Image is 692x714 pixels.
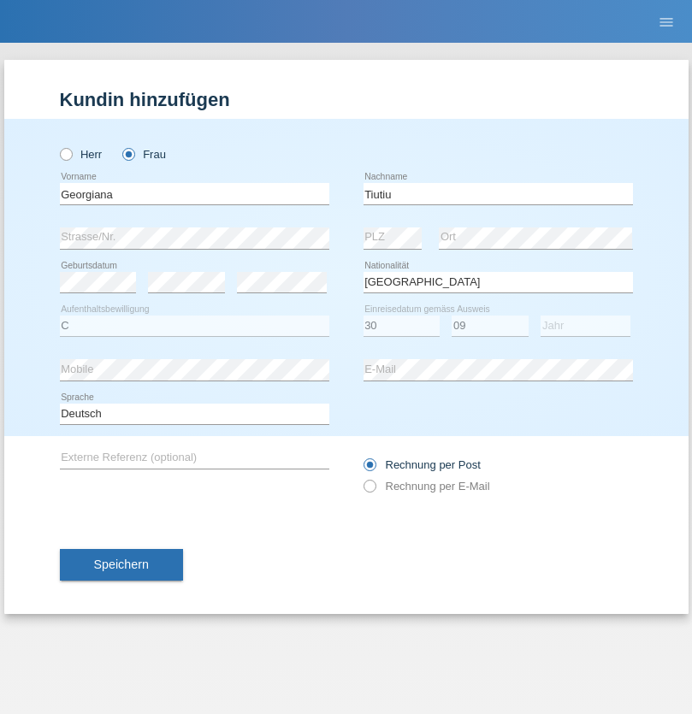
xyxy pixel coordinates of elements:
[60,89,633,110] h1: Kundin hinzufügen
[364,458,375,480] input: Rechnung per Post
[364,480,490,493] label: Rechnung per E-Mail
[658,14,675,31] i: menu
[94,558,149,571] span: Speichern
[364,458,481,471] label: Rechnung per Post
[60,549,183,581] button: Speichern
[649,16,683,27] a: menu
[60,148,71,159] input: Herr
[364,480,375,501] input: Rechnung per E-Mail
[122,148,133,159] input: Frau
[60,148,103,161] label: Herr
[122,148,166,161] label: Frau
